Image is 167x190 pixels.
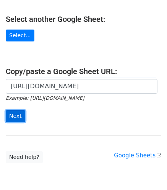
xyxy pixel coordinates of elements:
[6,95,84,101] small: Example: [URL][DOMAIN_NAME]
[114,152,161,159] a: Google Sheets
[6,79,157,94] input: Paste your Google Sheet URL here
[129,153,167,190] iframe: Chat Widget
[6,30,34,41] a: Select...
[6,67,161,76] h4: Copy/paste a Google Sheet URL:
[6,15,161,24] h4: Select another Google Sheet:
[6,110,25,122] input: Next
[6,151,43,163] a: Need help?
